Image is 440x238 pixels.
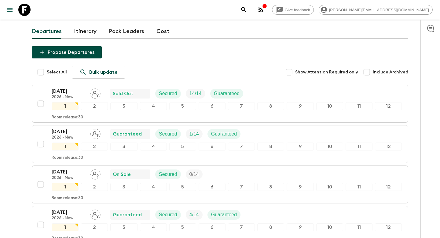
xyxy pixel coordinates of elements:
a: Departures [32,24,62,39]
div: 9 [287,102,313,110]
div: 11 [346,183,372,191]
p: 2026 - New [52,95,85,100]
button: [DATE]2026 - NewAssign pack leaderOn SaleSecuredTrip Fill123456789101112Room release:30 [32,165,408,203]
div: 6 [199,102,226,110]
div: 6 [199,183,226,191]
a: Itinerary [74,24,97,39]
div: Secured [155,129,181,139]
div: 5 [169,143,196,151]
p: On Sale [113,171,131,178]
p: 4 / 14 [189,211,199,218]
span: Show Attention Required only [295,69,358,75]
div: 12 [375,102,402,110]
div: Trip Fill [186,129,203,139]
div: 8 [257,102,284,110]
div: 2 [81,102,108,110]
p: 2026 - New [52,135,85,140]
div: 11 [346,223,372,231]
p: Secured [159,90,177,97]
div: 4 [140,223,167,231]
div: 11 [346,102,372,110]
a: Bulk update [72,66,125,79]
div: 2 [81,143,108,151]
p: Sold Out [113,90,133,97]
div: Trip Fill [186,210,203,220]
p: 2026 - New [52,176,85,180]
div: [PERSON_NAME][EMAIL_ADDRESS][DOMAIN_NAME] [319,5,433,15]
span: Assign pack leader [90,211,101,216]
div: 3 [110,183,137,191]
div: 10 [316,223,343,231]
div: 7 [228,102,255,110]
p: Room release: 30 [52,196,83,201]
p: Room release: 30 [52,155,83,160]
div: 3 [110,102,137,110]
div: 7 [228,143,255,151]
span: [PERSON_NAME][EMAIL_ADDRESS][DOMAIN_NAME] [326,8,432,12]
p: [DATE] [52,128,85,135]
p: Secured [159,211,177,218]
a: Cost [156,24,170,39]
div: 12 [375,183,402,191]
p: Guaranteed [211,130,237,138]
p: [DATE] [52,168,85,176]
div: 3 [110,223,137,231]
div: 6 [199,143,226,151]
div: Trip Fill [186,169,203,179]
div: 1 [52,223,79,231]
p: Guaranteed [211,211,237,218]
span: Assign pack leader [90,90,101,95]
div: 8 [257,223,284,231]
div: 5 [169,223,196,231]
p: Guaranteed [113,211,142,218]
span: Include Archived [373,69,408,75]
p: 14 / 14 [189,90,202,97]
div: 10 [316,143,343,151]
button: Propose Departures [32,46,102,58]
div: 1 [52,183,79,191]
div: 9 [287,223,313,231]
div: 9 [287,143,313,151]
button: search adventures [238,4,250,16]
div: 9 [287,183,313,191]
p: [DATE] [52,209,85,216]
div: 1 [52,143,79,151]
button: menu [4,4,16,16]
div: 2 [81,183,108,191]
div: 2 [81,223,108,231]
div: 8 [257,143,284,151]
a: Give feedback [272,5,314,15]
div: 10 [316,183,343,191]
div: 4 [140,102,167,110]
p: Guaranteed [214,90,240,97]
a: Pack Leaders [109,24,144,39]
button: [DATE]2026 - NewAssign pack leaderGuaranteedSecuredTrip FillGuaranteed123456789101112Room release:30 [32,125,408,163]
div: Trip Fill [186,89,205,99]
div: 5 [169,183,196,191]
span: Assign pack leader [90,171,101,176]
div: 1 [52,102,79,110]
div: 6 [199,223,226,231]
p: Room release: 30 [52,115,83,120]
div: 10 [316,102,343,110]
div: 12 [375,223,402,231]
span: Assign pack leader [90,131,101,136]
p: 1 / 14 [189,130,199,138]
p: Guaranteed [113,130,142,138]
div: 4 [140,143,167,151]
p: 2026 - New [52,216,85,221]
p: Bulk update [89,69,118,76]
button: [DATE]2026 - NewAssign pack leaderSold OutSecuredTrip FillGuaranteed123456789101112Room release:30 [32,85,408,123]
p: Secured [159,171,177,178]
p: 0 / 14 [189,171,199,178]
div: 7 [228,183,255,191]
p: Secured [159,130,177,138]
span: Give feedback [281,8,313,12]
div: Secured [155,210,181,220]
div: 8 [257,183,284,191]
div: 3 [110,143,137,151]
div: Secured [155,169,181,179]
div: 12 [375,143,402,151]
div: 11 [346,143,372,151]
div: Secured [155,89,181,99]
